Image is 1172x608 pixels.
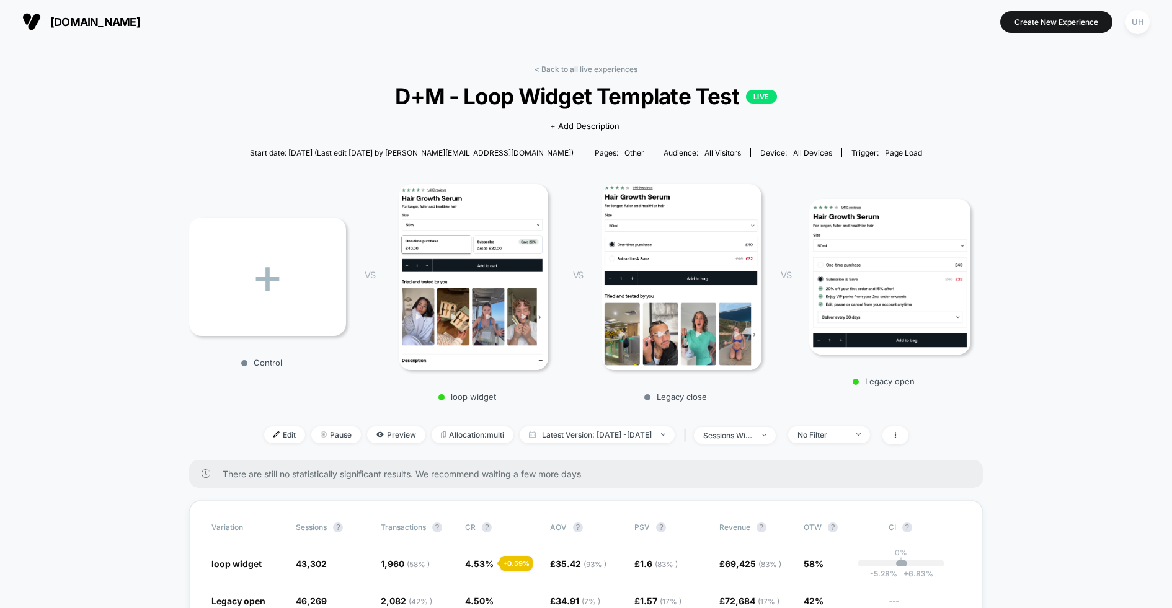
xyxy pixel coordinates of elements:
[1000,11,1112,33] button: Create New Experience
[183,358,340,368] p: Control
[664,148,741,157] div: Audience:
[656,522,666,532] button: ?
[762,434,766,436] img: end
[399,184,548,370] img: loop widget main
[229,83,943,109] span: D+M - Loop Widget Template Test
[746,90,777,104] p: LIVE
[719,558,781,569] span: £
[432,522,442,532] button: ?
[757,522,766,532] button: ?
[758,597,779,606] span: ( 17 % )
[432,426,513,443] span: Allocation: multi
[903,569,908,578] span: +
[856,433,861,436] img: end
[273,431,280,438] img: edit
[655,560,678,569] span: ( 83 % )
[828,522,838,532] button: ?
[321,431,327,438] img: end
[333,522,343,532] button: ?
[211,522,280,532] span: Variation
[851,148,922,157] div: Trigger:
[381,522,426,532] span: Transactions
[223,469,958,479] span: There are still no statistically significant results. We recommend waiting a few more days
[634,522,650,532] span: PSV
[803,376,964,386] p: Legacy open
[1125,10,1150,34] div: UH
[381,558,430,569] span: 1,960
[550,120,619,133] span: + Add Description
[634,558,678,569] span: £
[550,596,600,606] span: £
[500,556,533,571] div: + 0.59 %
[725,558,781,569] span: 69,425
[758,560,781,569] span: ( 83 % )
[550,522,567,532] span: AOV
[550,558,606,569] span: £
[719,522,750,532] span: Revenue
[793,148,832,157] span: all devices
[189,218,346,336] div: +
[556,596,600,606] span: 34.91
[885,148,922,157] span: Page Load
[895,548,907,557] p: 0%
[602,184,762,370] img: Legacy close main
[381,596,432,606] span: 2,082
[797,430,847,439] div: No Filter
[595,148,644,157] div: Pages:
[465,558,494,569] span: 4.53 %
[573,270,583,280] span: VS
[704,148,741,157] span: All Visitors
[311,426,361,443] span: Pause
[465,522,476,532] span: CR
[211,596,265,606] span: Legacy open
[529,431,536,438] img: calendar
[250,148,574,157] span: Start date: [DATE] (Last edit [DATE] by [PERSON_NAME][EMAIL_ADDRESS][DOMAIN_NAME])
[681,426,694,444] span: |
[703,431,753,440] div: sessions with impression
[211,558,262,569] span: loop widget
[409,597,432,606] span: ( 42 % )
[809,199,970,355] img: Legacy open main
[897,569,933,578] span: 6.83 %
[556,558,606,569] span: 35.42
[465,596,494,606] span: 4.50 %
[19,12,144,32] button: [DOMAIN_NAME]
[582,597,600,606] span: ( 7 % )
[725,596,779,606] span: 72,684
[870,569,897,578] span: -5.28 %
[634,596,681,606] span: £
[624,148,644,157] span: other
[804,522,872,532] span: OTW
[365,270,375,280] span: VS
[296,558,327,569] span: 43,302
[407,560,430,569] span: ( 58 % )
[889,597,961,607] span: ---
[520,426,675,443] span: Latest Version: [DATE] - [DATE]
[22,12,41,31] img: Visually logo
[661,433,665,436] img: end
[804,558,824,569] span: 58%
[441,431,446,438] img: rebalance
[387,392,548,402] p: loop widget
[719,596,779,606] span: £
[1122,9,1153,35] button: UH
[367,426,425,443] span: Preview
[595,392,757,402] p: Legacy close
[900,557,902,566] p: |
[573,522,583,532] button: ?
[781,270,791,280] span: VS
[584,560,606,569] span: ( 93 % )
[640,558,678,569] span: 1.6
[264,426,305,443] span: Edit
[902,522,912,532] button: ?
[296,596,327,606] span: 46,269
[640,596,681,606] span: 1.57
[804,596,824,606] span: 42%
[535,64,637,74] a: < Back to all live experiences
[660,597,681,606] span: ( 17 % )
[889,522,957,532] span: CI
[296,522,327,532] span: Sessions
[482,522,492,532] button: ?
[50,15,140,29] span: [DOMAIN_NAME]
[750,148,841,157] span: Device:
